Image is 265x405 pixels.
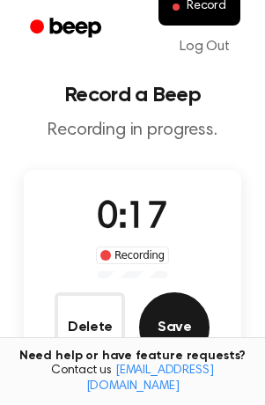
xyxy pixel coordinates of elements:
span: 0:17 [97,200,167,237]
div: Recording [96,247,169,264]
p: Recording in progress. [14,120,251,142]
a: Log Out [162,26,247,68]
span: Contact us [11,364,254,394]
h1: Record a Beep [14,85,251,106]
button: Save Audio Record [139,292,210,363]
a: [EMAIL_ADDRESS][DOMAIN_NAME] [86,364,214,393]
a: Beep [18,11,117,46]
button: Delete Audio Record [55,292,125,363]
